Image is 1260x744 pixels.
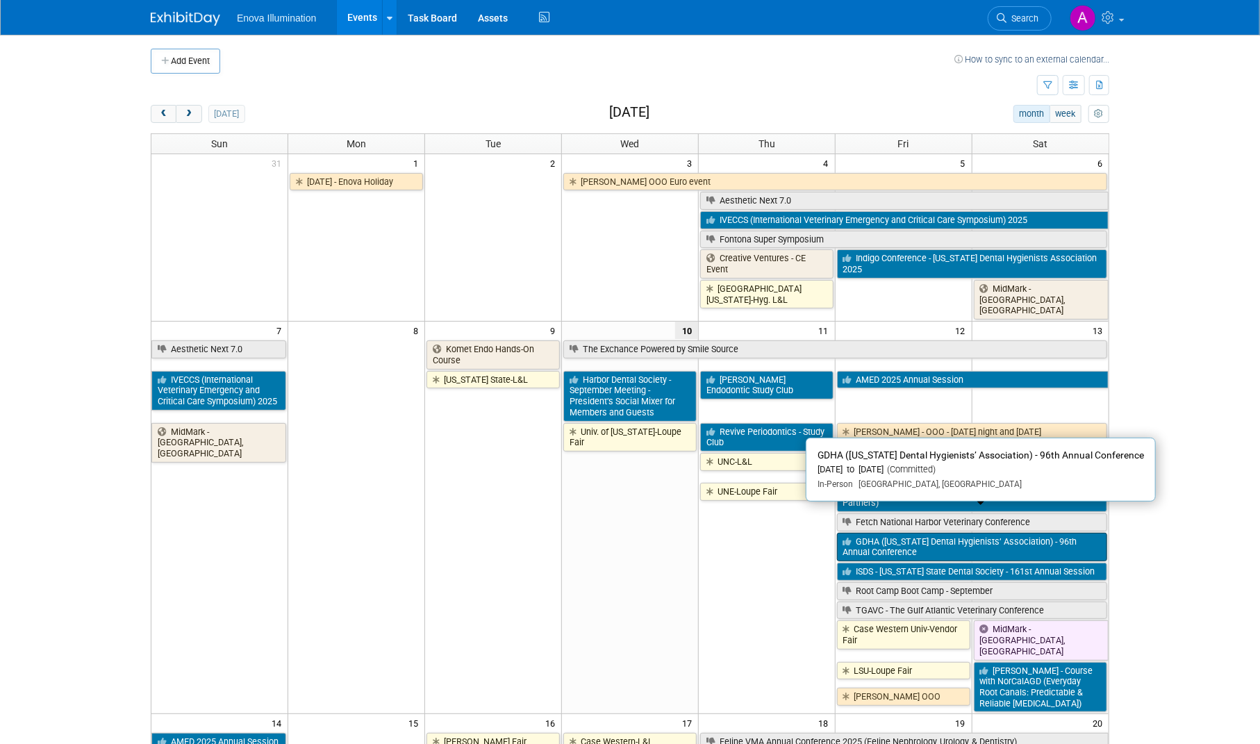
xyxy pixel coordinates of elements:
[675,322,698,339] span: 10
[176,105,201,123] button: next
[974,620,1109,660] a: MidMark - [GEOGRAPHIC_DATA], [GEOGRAPHIC_DATA]
[837,582,1107,600] a: Root Camp Boot Camp - September
[822,154,835,172] span: 4
[151,49,220,74] button: Add Event
[837,249,1107,278] a: Indigo Conference - [US_STATE] Dental Hygienists Association 2025
[151,105,176,123] button: prev
[563,423,697,452] a: Univ. of [US_STATE]-Loupe Fair
[837,371,1109,389] a: AMED 2025 Annual Session
[686,154,698,172] span: 3
[549,154,561,172] span: 2
[954,54,1109,65] a: How to sync to an external calendar...
[1088,105,1109,123] button: myCustomButton
[290,173,423,191] a: [DATE] - Enova Holiday
[407,714,424,731] span: 15
[700,231,1107,249] a: Fontona Super Symposium
[549,322,561,339] span: 9
[151,371,286,411] a: IVECCS (International Veterinary Emergency and Critical Care Symposium) 2025
[563,340,1107,358] a: The Exchance Powered by Smile Source
[700,249,834,278] a: Creative Ventures - CE Event
[837,423,1107,441] a: [PERSON_NAME] - OOO - [DATE] night and [DATE]
[426,340,560,369] a: Komet Endo Hands-On Course
[700,423,834,452] a: Revive Periodontics - Study Club
[1094,110,1103,119] i: Personalize Calendar
[818,449,1144,461] span: GDHA ([US_STATE] Dental Hygienists’ Association) - 96th Annual Conference
[818,714,835,731] span: 18
[837,620,970,649] a: Case Western Univ-Vendor Fair
[237,13,316,24] span: Enova Illumination
[974,280,1109,320] a: MidMark - [GEOGRAPHIC_DATA], [GEOGRAPHIC_DATA]
[563,371,697,422] a: Harbor Dental Society - September Meeting - President’s Social Mixer for Members and Guests
[954,322,972,339] span: 12
[700,371,834,399] a: [PERSON_NAME] Endodontic Study Club
[818,464,1144,476] div: [DATE] to [DATE]
[700,280,834,308] a: [GEOGRAPHIC_DATA][US_STATE]-Hyg. L&L
[988,6,1052,31] a: Search
[853,479,1022,489] span: [GEOGRAPHIC_DATA], [GEOGRAPHIC_DATA]
[563,173,1107,191] a: [PERSON_NAME] OOO Euro event
[275,322,288,339] span: 7
[837,563,1107,581] a: ISDS - [US_STATE] State Dental Society - 161st Annual Session
[151,340,286,358] a: Aesthetic Next 7.0
[681,714,698,731] span: 17
[151,12,220,26] img: ExhibitDay
[837,662,970,680] a: LSU-Loupe Fair
[1091,322,1109,339] span: 13
[270,154,288,172] span: 31
[959,154,972,172] span: 5
[1006,13,1038,24] span: Search
[412,322,424,339] span: 8
[412,154,424,172] span: 1
[609,105,649,120] h2: [DATE]
[208,105,245,123] button: [DATE]
[620,138,639,149] span: Wed
[700,192,1109,210] a: Aesthetic Next 7.0
[1050,105,1081,123] button: week
[759,138,775,149] span: Thu
[1033,138,1047,149] span: Sat
[884,464,936,474] span: (Committed)
[818,322,835,339] span: 11
[1013,105,1050,123] button: month
[347,138,366,149] span: Mon
[211,138,228,149] span: Sun
[898,138,909,149] span: Fri
[954,714,972,731] span: 19
[837,602,1107,620] a: TGAVC - The Gulf Atlantic Veterinary Conference
[1091,714,1109,731] span: 20
[486,138,501,149] span: Tue
[818,479,853,489] span: In-Person
[1096,154,1109,172] span: 6
[837,533,1107,561] a: GDHA ([US_STATE] Dental Hygienists’ Association) - 96th Annual Conference
[544,714,561,731] span: 16
[270,714,288,731] span: 14
[974,662,1107,713] a: [PERSON_NAME] - Course with NorCalAGD (Everyday Root Canals: Predictable & Reliable [MEDICAL_DATA])
[1070,5,1096,31] img: Abby Nelson
[837,688,970,706] a: [PERSON_NAME] OOO
[700,211,1109,229] a: IVECCS (International Veterinary Emergency and Critical Care Symposium) 2025
[700,453,834,471] a: UNC-L&L
[151,423,286,463] a: MidMark - [GEOGRAPHIC_DATA], [GEOGRAPHIC_DATA]
[700,483,834,501] a: UNE-Loupe Fair
[426,371,560,389] a: [US_STATE] State-L&L
[837,513,1107,531] a: Fetch National Harbor Veterinary Conference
